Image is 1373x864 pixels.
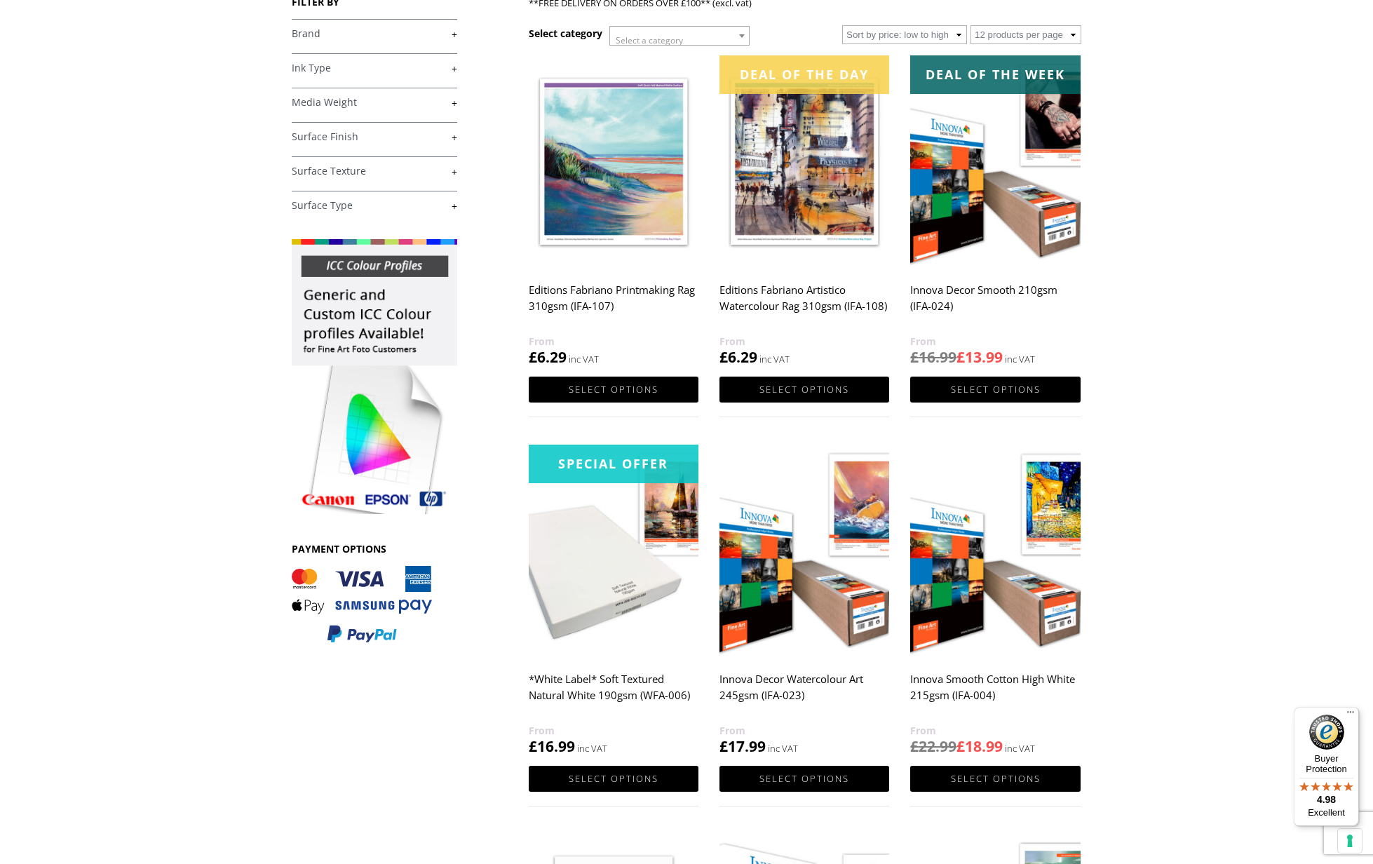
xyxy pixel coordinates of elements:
[529,736,575,756] bdi: 16.99
[719,55,889,367] a: Deal of the day Editions Fabriano Artistico Watercolour Rag 310gsm (IFA-108) £6.29
[719,666,889,722] h2: Innova Decor Watercolour Art 245gsm (IFA-023)
[719,736,766,756] bdi: 17.99
[719,277,889,333] h2: Editions Fabriano Artistico Watercolour Rag 310gsm (IFA-108)
[910,55,1080,367] a: Deal of the week Innova Decor Smooth 210gsm (IFA-024) £16.99£13.99
[719,445,889,657] img: Innova Decor Watercolour Art 245gsm (IFA-023)
[292,165,457,178] a: +
[719,347,728,367] span: £
[910,766,1080,792] a: Select options for “Innova Smooth Cotton High White 215gsm (IFA-004)”
[292,542,457,555] h3: PAYMENT OPTIONS
[292,122,457,150] h4: Surface Finish
[910,55,1080,268] img: Innova Decor Smooth 210gsm (IFA-024)
[956,347,965,367] span: £
[529,666,698,722] h2: *White Label* Soft Textured Natural White 190gsm (WFA-006)
[529,347,537,367] span: £
[1294,807,1359,818] p: Excellent
[910,347,956,367] bdi: 16.99
[910,55,1080,94] div: Deal of the week
[910,666,1080,722] h2: Innova Smooth Cotton High White 215gsm (IFA-004)
[529,445,698,483] div: Special Offer
[910,347,919,367] span: £
[616,34,683,46] span: Select a category
[719,377,889,403] a: Select options for “Editions Fabriano Artistico Watercolour Rag 310gsm (IFA-108)”
[292,199,457,212] a: +
[910,277,1080,333] h2: Innova Decor Smooth 210gsm (IFA-024)
[529,55,698,268] img: Editions Fabriano Printmaking Rag 310gsm (IFA-107)
[956,736,965,756] span: £
[1317,794,1336,805] span: 4.98
[719,736,728,756] span: £
[292,156,457,184] h4: Surface Texture
[292,27,457,41] a: +
[529,445,698,757] a: Special Offer*White Label* Soft Textured Natural White 190gsm (WFA-006) £16.99
[910,445,1080,657] img: Innova Smooth Cotton High White 215gsm (IFA-004)
[292,88,457,116] h4: Media Weight
[529,347,567,367] bdi: 6.29
[529,55,698,367] a: Editions Fabriano Printmaking Rag 310gsm (IFA-107) £6.29
[529,445,698,657] img: *White Label* Soft Textured Natural White 190gsm (WFA-006)
[956,736,1003,756] bdi: 18.99
[292,191,457,219] h4: Surface Type
[910,736,956,756] bdi: 22.99
[529,277,698,333] h2: Editions Fabriano Printmaking Rag 310gsm (IFA-107)
[719,55,889,268] img: Editions Fabriano Artistico Watercolour Rag 310gsm (IFA-108)
[1338,829,1362,853] button: Your consent preferences for tracking technologies
[719,445,889,757] a: Innova Decor Watercolour Art 245gsm (IFA-023) £17.99
[719,766,889,792] a: Select options for “Innova Decor Watercolour Art 245gsm (IFA-023)”
[292,19,457,47] h4: Brand
[956,347,1003,367] bdi: 13.99
[910,445,1080,757] a: Innova Smooth Cotton High White 215gsm (IFA-004) £22.99£18.99
[1309,715,1344,750] img: Trusted Shops Trustmark
[529,377,698,403] a: Select options for “Editions Fabriano Printmaking Rag 310gsm (IFA-107)”
[529,736,537,756] span: £
[292,53,457,81] h4: Ink Type
[719,347,757,367] bdi: 6.29
[292,566,432,644] img: PAYMENT OPTIONS
[842,25,967,44] select: Shop order
[292,96,457,109] a: +
[910,736,919,756] span: £
[292,62,457,75] a: +
[529,27,602,40] h3: Select category
[292,130,457,144] a: +
[1342,707,1359,724] button: Menu
[1294,707,1359,826] button: Trusted Shops TrustmarkBuyer Protection4.98Excellent
[1294,753,1359,774] p: Buyer Protection
[529,766,698,792] a: Select options for “*White Label* Soft Textured Natural White 190gsm (WFA-006)”
[719,55,889,94] div: Deal of the day
[910,377,1080,403] a: Select options for “Innova Decor Smooth 210gsm (IFA-024)”
[292,239,457,514] img: promo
